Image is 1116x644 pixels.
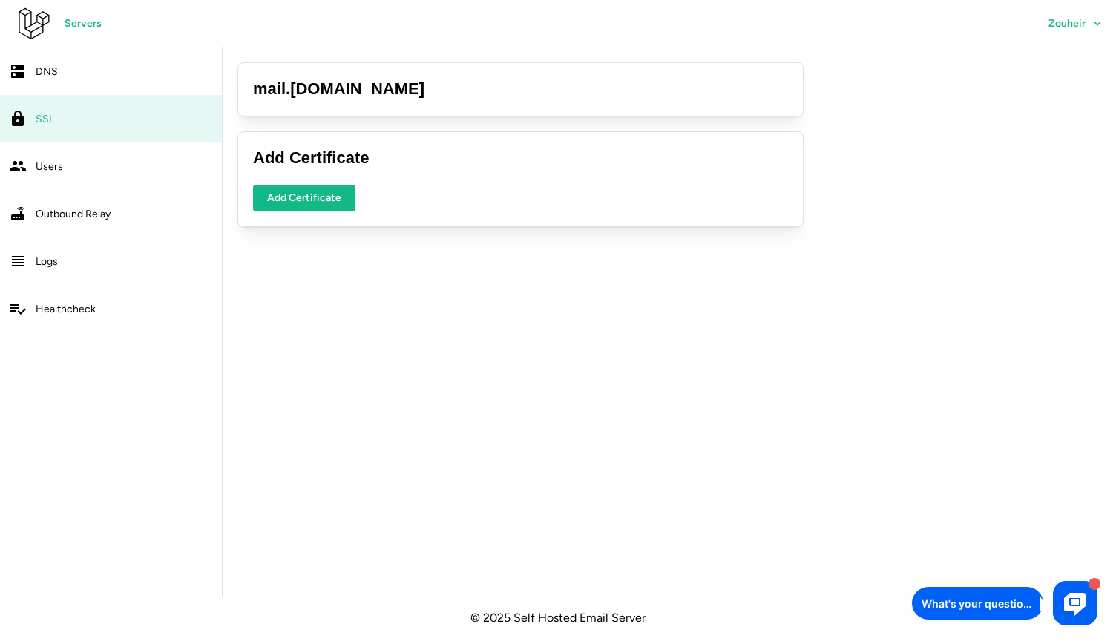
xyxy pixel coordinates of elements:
[36,113,54,125] span: SSL
[908,577,1101,629] iframe: HelpCrunch
[253,147,788,170] h3: Add Certificate
[36,160,63,173] span: Users
[36,255,58,268] span: Logs
[267,185,341,211] span: Add Certificate
[36,65,58,78] span: DNS
[65,11,102,36] span: Servers
[36,303,96,315] span: Healthcheck
[1048,19,1086,29] span: Zouheir
[1034,10,1116,37] button: Zouheir
[36,208,111,220] span: Outbound Relay
[50,10,116,37] a: Servers
[253,185,355,211] button: Add Certificate
[253,78,788,101] h3: mail . [DOMAIN_NAME]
